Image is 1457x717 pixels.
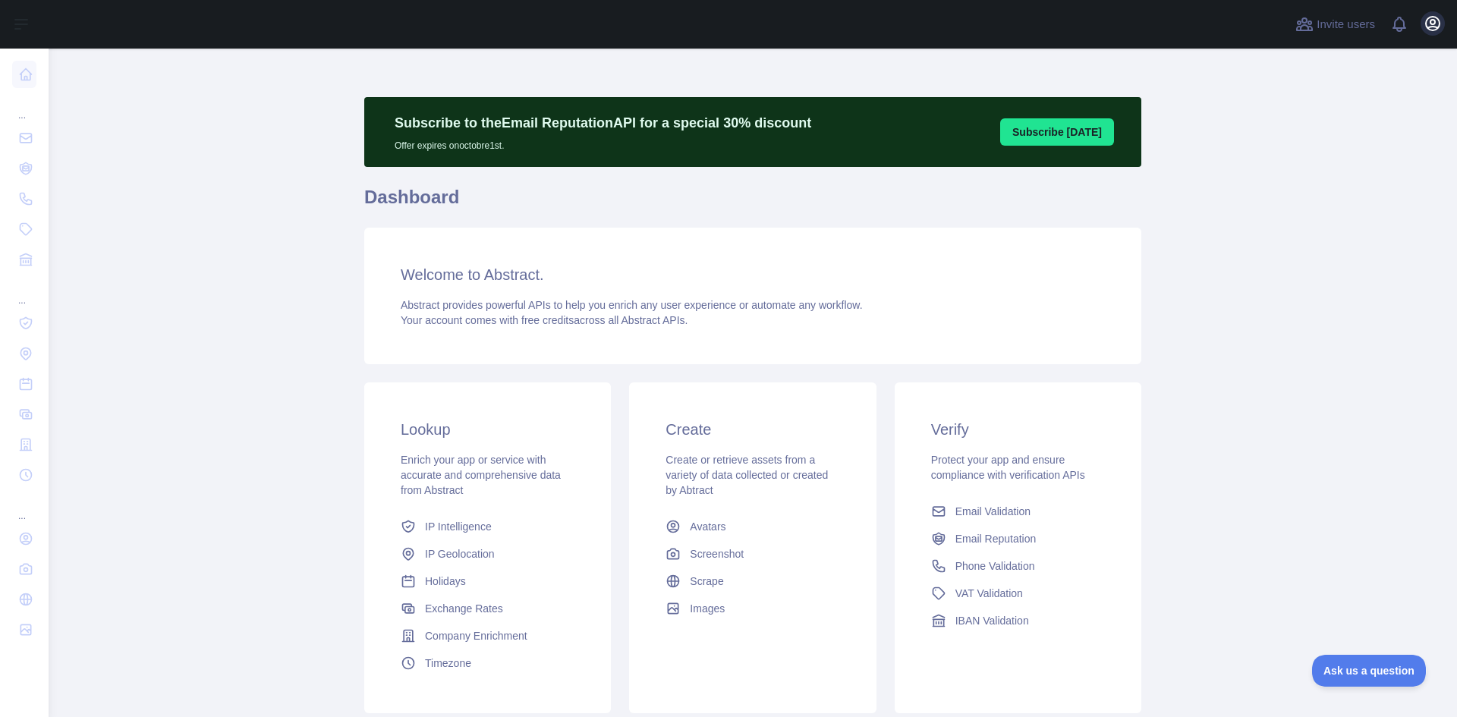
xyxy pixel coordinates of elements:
span: Holidays [425,574,466,589]
a: Email Reputation [925,525,1111,552]
a: Screenshot [659,540,845,568]
span: VAT Validation [955,586,1023,601]
a: IBAN Validation [925,607,1111,634]
span: Scrape [690,574,723,589]
p: Subscribe to the Email Reputation API for a special 30 % discount [395,112,811,134]
span: Enrich your app or service with accurate and comprehensive data from Abstract [401,454,561,496]
span: Your account comes with across all Abstract APIs. [401,314,688,326]
span: Exchange Rates [425,601,503,616]
span: Protect your app and ensure compliance with verification APIs [931,454,1085,481]
h3: Welcome to Abstract. [401,264,1105,285]
iframe: Toggle Customer Support [1312,655,1427,687]
span: Avatars [690,519,725,534]
a: Email Validation [925,498,1111,525]
h3: Verify [931,419,1105,440]
span: Company Enrichment [425,628,527,643]
div: ... [12,91,36,121]
span: Phone Validation [955,558,1035,574]
span: IP Intelligence [425,519,492,534]
a: Timezone [395,649,581,677]
button: Subscribe [DATE] [1000,118,1114,146]
button: Invite users [1292,12,1378,36]
a: Images [659,595,845,622]
h3: Create [666,419,839,440]
span: free credits [521,314,574,326]
a: Holidays [395,568,581,595]
span: Images [690,601,725,616]
a: IP Geolocation [395,540,581,568]
p: Offer expires on octobre 1st. [395,134,811,152]
span: Email Reputation [955,531,1037,546]
span: Email Validation [955,504,1031,519]
span: Timezone [425,656,471,671]
div: ... [12,276,36,307]
span: IBAN Validation [955,613,1029,628]
a: Avatars [659,513,845,540]
span: Screenshot [690,546,744,561]
h3: Lookup [401,419,574,440]
a: Company Enrichment [395,622,581,649]
span: Abstract provides powerful APIs to help you enrich any user experience or automate any workflow. [401,299,863,311]
span: IP Geolocation [425,546,495,561]
a: Scrape [659,568,845,595]
span: Invite users [1317,16,1375,33]
h1: Dashboard [364,185,1141,222]
a: VAT Validation [925,580,1111,607]
span: Create or retrieve assets from a variety of data collected or created by Abtract [666,454,828,496]
a: Exchange Rates [395,595,581,622]
div: ... [12,492,36,522]
a: IP Intelligence [395,513,581,540]
a: Phone Validation [925,552,1111,580]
